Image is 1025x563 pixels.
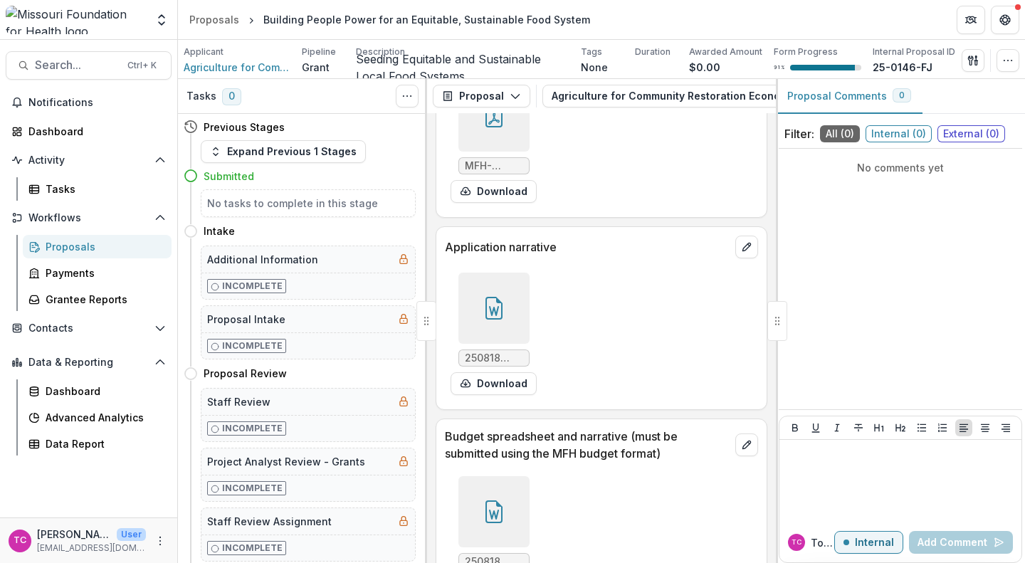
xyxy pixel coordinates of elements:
[207,514,332,529] h5: Staff Review Assignment
[207,196,409,211] h5: No tasks to complete in this stage
[957,6,985,34] button: Partners
[28,357,149,369] span: Data & Reporting
[46,265,160,280] div: Payments
[465,352,523,364] span: 250818 ACRES-MFH Application Narrative-FINAL.docx
[222,422,283,435] p: Incomplete
[6,351,172,374] button: Open Data & Reporting
[445,238,730,256] p: Application narrative
[222,88,241,105] span: 0
[204,223,235,238] h4: Intake
[689,60,720,75] p: $0.00
[934,419,951,436] button: Ordered List
[23,432,172,456] a: Data Report
[201,140,366,163] button: Expand Previous 1 Stages
[892,419,909,436] button: Heading 2
[465,160,523,172] span: MFH-Grant-Acknowledgement.pdf
[28,154,149,167] span: Activity
[117,528,146,541] p: User
[977,419,994,436] button: Align Center
[937,125,1005,142] span: External ( 0 )
[6,206,172,229] button: Open Workflows
[222,280,283,293] p: Incomplete
[152,532,169,549] button: More
[792,539,801,546] div: Tori Cope
[37,527,111,542] p: [PERSON_NAME]
[866,125,932,142] span: Internal ( 0 )
[6,149,172,172] button: Open Activity
[784,125,814,142] p: Filter:
[451,273,537,395] div: 250818 ACRES-MFH Application Narrative-FINAL.docxdownload-form-response
[820,125,860,142] span: All ( 0 )
[433,85,530,107] button: Proposal
[207,252,318,267] h5: Additional Information
[581,46,602,58] p: Tags
[207,454,365,469] h5: Project Analyst Review - Grants
[184,9,245,30] a: Proposals
[997,419,1014,436] button: Align Right
[396,85,419,107] button: Toggle View Cancelled Tasks
[356,51,569,85] p: Seeding Equitable and Sustainable Local Food Systems
[581,60,608,75] p: None
[37,542,146,554] p: [EMAIL_ADDRESS][DOMAIN_NAME]
[871,419,888,436] button: Heading 1
[152,6,172,34] button: Open entity switcher
[184,60,290,75] a: Agriculture for Community Restoration Economic Justice & Sustainability
[834,531,903,554] button: Internal
[46,384,160,399] div: Dashboard
[14,536,26,545] div: Tori Cope
[811,535,834,550] p: Tori C
[263,12,590,27] div: Building People Power for an Equitable, Sustainable Food System
[28,97,166,109] span: Notifications
[28,212,149,224] span: Workflows
[23,288,172,311] a: Grantee Reports
[35,58,119,72] span: Search...
[451,372,537,395] button: download-form-response
[451,180,537,203] button: download-form-response
[774,46,838,58] p: Form Progress
[776,79,922,114] button: Proposal Comments
[46,436,160,451] div: Data Report
[28,124,160,139] div: Dashboard
[207,394,270,409] h5: Staff Review
[913,419,930,436] button: Bullet List
[189,12,239,27] div: Proposals
[689,46,762,58] p: Awarded Amount
[445,428,730,462] p: Budget spreadsheet and narrative (must be submitted using the MFH budget format)
[735,236,758,258] button: edit
[6,6,146,34] img: Missouri Foundation for Health logo
[28,322,149,335] span: Contacts
[222,340,283,352] p: Incomplete
[635,46,671,58] p: Duration
[735,433,758,456] button: edit
[23,379,172,403] a: Dashboard
[873,46,955,58] p: Internal Proposal ID
[23,177,172,201] a: Tasks
[46,239,160,254] div: Proposals
[204,169,254,184] h4: Submitted
[991,6,1019,34] button: Get Help
[46,181,160,196] div: Tasks
[451,80,537,203] div: MFH-Grant-Acknowledgement.pdfdownload-form-response
[356,46,405,58] p: Description
[807,419,824,436] button: Underline
[23,261,172,285] a: Payments
[207,312,285,327] h5: Proposal Intake
[829,419,846,436] button: Italicize
[204,366,287,381] h4: Proposal Review
[855,537,894,549] p: Internal
[899,90,905,100] span: 0
[909,531,1013,554] button: Add Comment
[125,58,159,73] div: Ctrl + K
[873,60,932,75] p: 25-0146-FJ
[6,91,172,114] button: Notifications
[204,120,285,135] h4: Previous Stages
[23,235,172,258] a: Proposals
[186,90,216,102] h3: Tasks
[302,60,330,75] p: Grant
[23,406,172,429] a: Advanced Analytics
[222,482,283,495] p: Incomplete
[6,317,172,340] button: Open Contacts
[774,63,784,73] p: 91 %
[787,419,804,436] button: Bold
